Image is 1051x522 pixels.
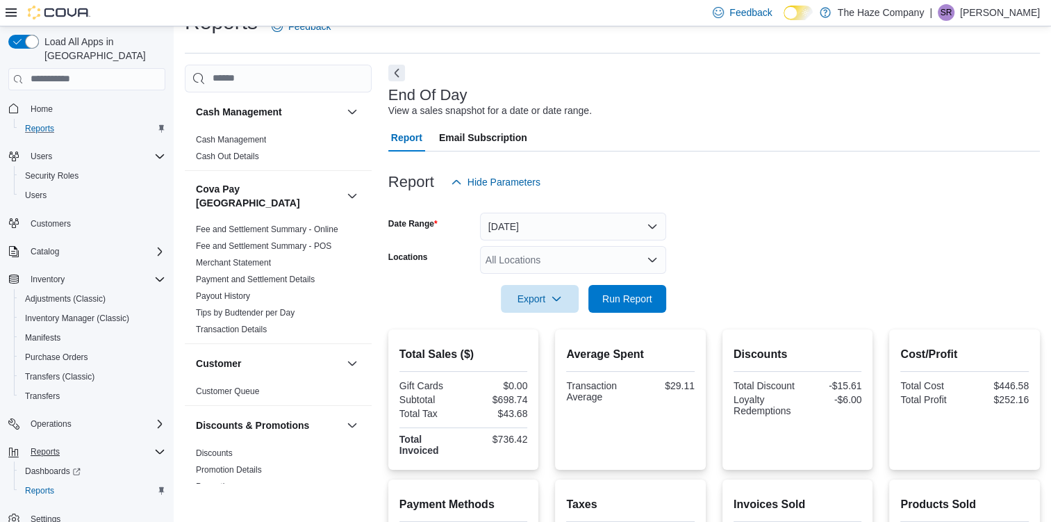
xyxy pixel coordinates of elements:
span: Users [31,151,52,162]
a: Reports [19,482,60,499]
button: Discounts & Promotions [344,417,361,434]
a: Adjustments (Classic) [19,291,111,307]
button: Next [388,65,405,81]
span: Dashboards [19,463,165,480]
div: $736.42 [466,434,527,445]
a: Fee and Settlement Summary - POS [196,241,331,251]
span: Cash Management [196,134,266,145]
h2: Cost/Profit [900,346,1029,363]
span: Feedback [288,19,331,33]
span: Customer Queue [196,386,259,397]
span: Payout History [196,291,250,302]
span: Customers [31,218,71,229]
h3: End Of Day [388,87,467,104]
h3: Customer [196,357,241,370]
span: Tips by Budtender per Day [196,307,295,318]
button: [DATE] [480,213,666,240]
button: Home [3,99,171,119]
button: Customer [196,357,341,370]
h2: Products Sold [900,496,1029,513]
button: Operations [3,414,171,434]
button: Reports [3,442,171,462]
a: Cash Management [196,135,266,145]
a: Manifests [19,329,66,346]
span: Operations [31,418,72,430]
span: Manifests [25,332,60,343]
span: Load All Apps in [GEOGRAPHIC_DATA] [39,35,165,63]
a: Transfers [19,388,65,405]
span: Reports [25,443,165,460]
span: Reports [19,482,165,499]
div: $29.11 [634,380,695,391]
span: Reports [31,446,60,457]
span: Hide Parameters [467,175,540,189]
span: Feedback [729,6,772,19]
span: Catalog [31,246,59,257]
button: Security Roles [14,166,171,186]
strong: Total Invoiced [399,434,439,456]
button: Cash Management [196,105,341,119]
div: $43.68 [466,408,527,419]
h2: Taxes [566,496,695,513]
p: The Haze Company [838,4,925,21]
span: Transaction Details [196,324,267,335]
a: Cash Out Details [196,152,259,161]
h3: Discounts & Promotions [196,418,309,432]
button: Reports [14,119,171,138]
div: View a sales snapshot for a date or date range. [388,104,592,118]
a: Purchase Orders [19,349,94,366]
span: Customers [25,215,165,232]
div: Cash Management [185,131,372,170]
span: Cash Out Details [196,151,259,162]
span: Inventory [25,271,165,288]
p: | [929,4,932,21]
button: Customer [344,355,361,372]
button: Users [3,147,171,166]
button: Inventory Manager (Classic) [14,309,171,328]
div: Total Tax [399,408,461,419]
div: Customer [185,383,372,405]
a: Promotions [196,482,238,491]
button: Inventory [25,271,70,288]
button: Transfers (Classic) [14,367,171,386]
a: Transaction Details [196,325,267,334]
label: Date Range [388,218,438,229]
a: Payment and Settlement Details [196,275,315,284]
a: Feedback [266,13,336,40]
span: Discounts [196,448,233,459]
h3: Cash Management [196,105,282,119]
span: Transfers (Classic) [25,371,94,382]
h2: Discounts [734,346,862,363]
a: Merchant Statement [196,258,271,268]
button: Adjustments (Classic) [14,289,171,309]
span: Fee and Settlement Summary - POS [196,240,331,252]
p: [PERSON_NAME] [960,4,1040,21]
a: Dashboards [14,462,171,481]
span: Security Roles [19,168,165,184]
div: Subtotal [399,394,461,405]
div: $0.00 [466,380,527,391]
span: Merchant Statement [196,257,271,268]
a: Transfers (Classic) [19,368,100,385]
div: Total Profit [900,394,961,405]
span: Transfers [19,388,165,405]
span: Inventory [31,274,65,285]
button: Cova Pay [GEOGRAPHIC_DATA] [196,182,341,210]
span: Manifests [19,329,165,346]
div: Transaction Average [566,380,627,402]
h2: Average Spent [566,346,695,363]
span: Reports [25,123,54,134]
span: Reports [19,120,165,137]
span: Adjustments (Classic) [19,291,165,307]
div: Cova Pay [GEOGRAPHIC_DATA] [185,221,372,343]
h2: Invoices Sold [734,496,862,513]
a: Fee and Settlement Summary - Online [196,225,338,234]
a: Home [25,101,58,117]
a: Customers [25,215,76,232]
button: Reports [25,443,65,460]
button: Users [25,148,58,165]
span: Purchase Orders [19,349,165,366]
img: Cova [28,6,90,19]
a: Security Roles [19,168,84,184]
